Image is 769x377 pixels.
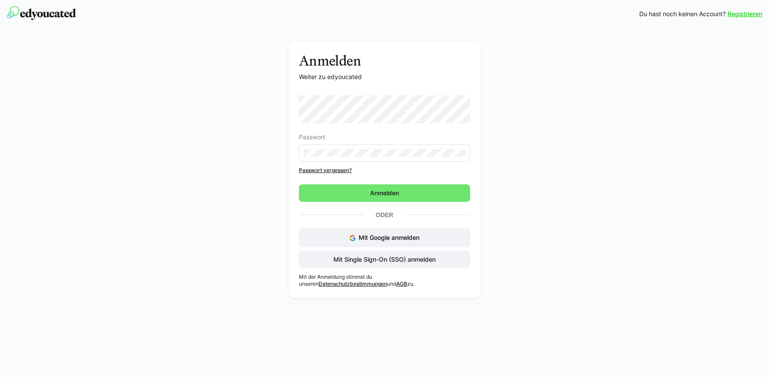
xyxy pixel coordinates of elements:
[299,52,470,69] h3: Anmelden
[299,73,470,81] p: Weiter zu edyoucated
[299,251,470,268] button: Mit Single Sign-On (SSO) anmelden
[319,280,387,287] a: Datenschutzbestimmungen
[727,10,762,18] a: Registrieren
[299,184,470,202] button: Anmelden
[299,228,470,247] button: Mit Google anmelden
[7,6,76,20] img: edyoucated
[363,209,406,221] p: Oder
[359,234,419,241] span: Mit Google anmelden
[369,189,400,197] span: Anmelden
[299,134,325,141] span: Passwort
[299,167,470,174] a: Passwort vergessen?
[299,273,470,287] p: Mit der Anmeldung stimmst du unseren und zu.
[332,255,437,264] span: Mit Single Sign-On (SSO) anmelden
[639,10,726,18] span: Du hast noch keinen Account?
[396,280,407,287] a: AGB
